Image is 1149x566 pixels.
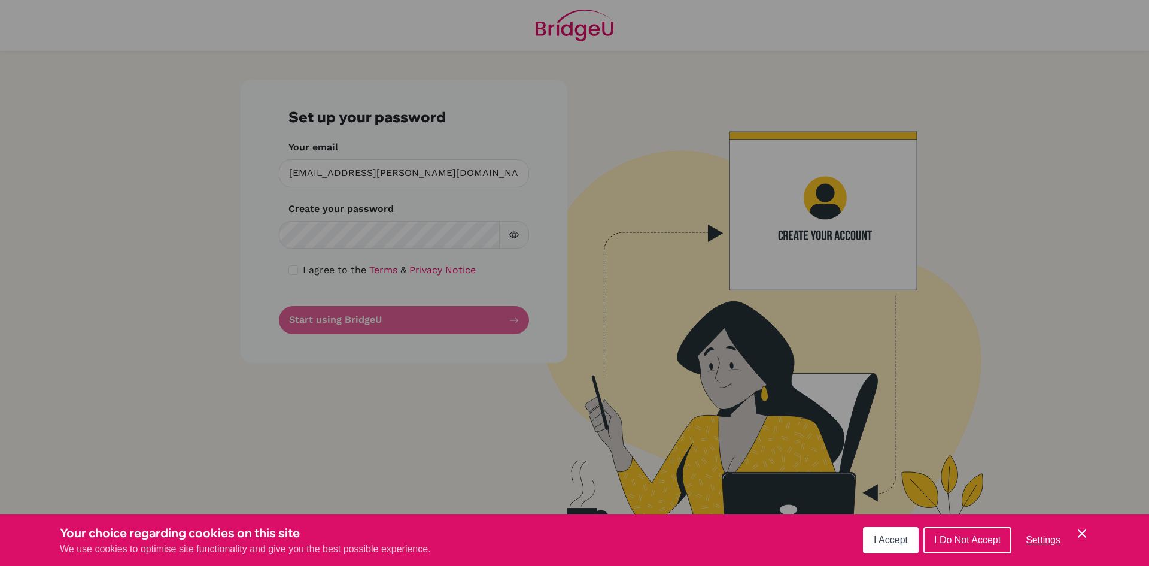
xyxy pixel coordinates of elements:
button: Save and close [1075,526,1089,541]
p: We use cookies to optimise site functionality and give you the best possible experience. [60,542,431,556]
span: I Accept [874,535,908,545]
button: Settings [1016,528,1070,552]
button: I Accept [863,527,919,553]
h3: Your choice regarding cookies on this site [60,524,431,542]
span: I Do Not Accept [934,535,1001,545]
button: I Do Not Accept [923,527,1011,553]
span: Settings [1026,535,1060,545]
